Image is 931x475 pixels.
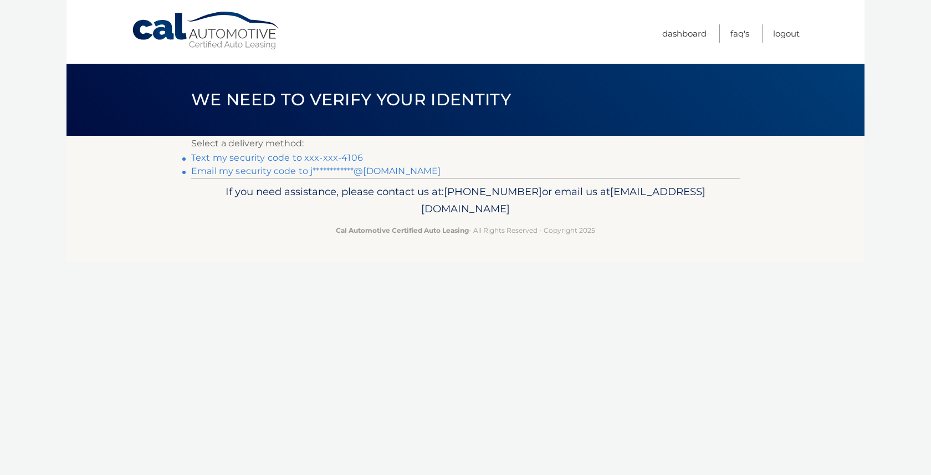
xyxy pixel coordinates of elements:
a: Dashboard [662,24,707,43]
span: We need to verify your identity [191,89,511,110]
a: Cal Automotive [131,11,281,50]
p: - All Rights Reserved - Copyright 2025 [198,224,733,236]
span: [PHONE_NUMBER] [444,185,542,198]
a: Text my security code to xxx-xxx-4106 [191,152,363,163]
a: FAQ's [730,24,749,43]
strong: Cal Automotive Certified Auto Leasing [336,226,469,234]
p: If you need assistance, please contact us at: or email us at [198,183,733,218]
p: Select a delivery method: [191,136,740,151]
a: Logout [773,24,800,43]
